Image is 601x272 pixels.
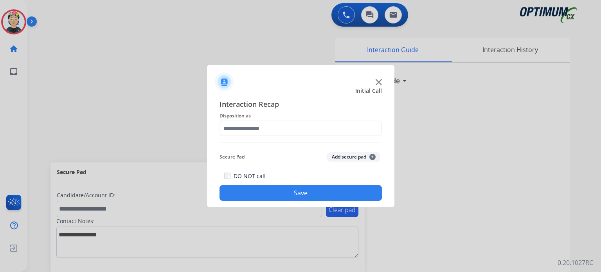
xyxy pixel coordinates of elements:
[355,87,382,95] span: Initial Call
[220,99,382,111] span: Interaction Recap
[369,154,376,160] span: +
[220,152,245,162] span: Secure Pad
[327,152,380,162] button: Add secure pad+
[215,72,234,91] img: contactIcon
[220,185,382,201] button: Save
[558,258,593,267] p: 0.20.1027RC
[220,111,382,121] span: Disposition as
[234,172,266,180] label: DO NOT call
[220,142,382,143] img: contact-recap-line.svg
